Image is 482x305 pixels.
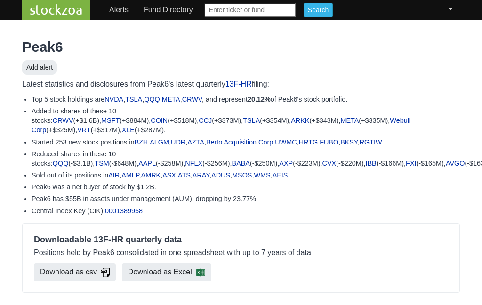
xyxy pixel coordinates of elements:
[185,160,202,167] a: NFLX
[232,160,250,167] a: BABA
[291,117,309,124] a: ARKK
[104,96,123,103] a: NVDA
[32,182,460,192] li: Peak6 was a net buyer of stock by $1.2B.
[101,117,120,124] a: MSFT
[178,171,191,179] a: ATS
[122,126,135,134] a: XLE
[340,117,359,124] a: META
[254,171,270,179] a: WMS
[105,207,143,215] a: 0001389958
[141,171,161,179] a: AMRK
[32,95,460,104] li: Top 5 stock holdings are , , , , , and represent of Peak6's stock portfolio.
[320,138,338,146] a: FUBO
[225,80,252,88] a: 13F-HR
[138,160,156,167] a: AAPL
[243,117,260,124] a: TSLA
[121,171,139,179] a: AMLP
[150,138,169,146] a: ALGM
[32,149,460,168] li: Reduced shares in these 10 stocks: (-$3.1B), (-$648M), (-$258M), (-$256M), (-$250M), (-$223M), (-...
[32,194,460,203] li: Peak6 has $55B in assets under management (AUM), dropping by 23.77%.
[193,171,209,179] a: ARAY
[162,96,180,103] a: META
[446,160,465,167] a: AVGO
[273,171,288,179] a: AEIS
[134,138,148,146] a: BZH
[32,106,460,135] li: Added to shares of these 10 stocks: (+$1.6B), (+$884M), (+$518M), (+$373M), (+$354M), (+$343M), (...
[108,171,120,179] a: AIR
[322,160,337,167] a: CVX
[304,3,333,17] input: Search
[151,117,168,124] a: COIN
[211,171,230,179] a: ADUS
[95,160,109,167] a: TSM
[187,138,204,146] a: AZTA
[279,160,293,167] a: AXP
[406,160,416,167] a: FXI
[340,138,358,146] a: BKSY
[196,268,205,277] img: Download consolidated filings xlsx
[204,3,296,17] input: Enter ticker or fund
[144,96,160,103] a: QQQ
[105,0,132,19] a: Alerts
[22,39,63,55] a: Peak6
[366,160,377,167] a: IBB
[32,206,460,216] li: Central Index Key (CIK):
[182,96,202,103] a: CRWV
[122,263,211,281] a: Download as Excel
[22,60,57,75] button: Add alert
[53,160,69,167] a: QQQ
[248,96,271,103] b: 20.12%
[360,138,382,146] a: RGTIW
[275,138,297,146] a: UWMC
[162,171,176,179] a: ASX
[206,138,273,146] a: Berto Acquisition Corp
[140,0,197,19] a: Fund Directory
[171,138,185,146] a: UDR
[34,247,448,258] p: Positions held by Peak6 consolidated in one spreadsheet with up to 7 years of data
[53,117,73,124] a: CRWV
[32,170,460,180] li: Sold out of its positions in , , , , , , , , , .
[101,268,110,277] img: Download consolidated filings csv
[22,79,460,90] p: Latest statistics and disclosures from Peak6's latest quarterly filing:
[32,137,460,147] li: Started 253 new stock positions in , , , , , , , , , .
[77,126,91,134] a: VRT
[299,138,318,146] a: HRTG
[199,117,212,124] a: CCJ
[34,235,448,245] h4: Downloadable 13F-HR quarterly data
[34,263,116,281] a: Download as csv
[125,96,142,103] a: TSLA
[232,171,252,179] a: MSOS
